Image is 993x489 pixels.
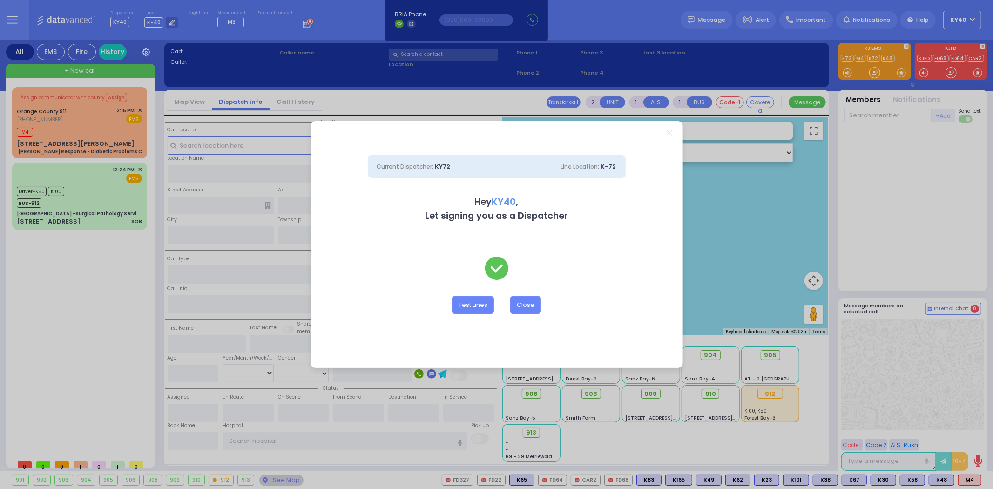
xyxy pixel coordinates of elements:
[485,257,508,280] img: check-green.svg
[492,196,516,208] span: KY40
[435,162,451,171] span: KY72
[667,130,672,135] a: Close
[510,296,541,314] button: Close
[452,296,494,314] button: Test Lines
[425,210,568,222] b: Let signing you as a Dispatcher
[475,196,519,208] b: Hey ,
[601,162,616,171] span: K-72
[561,163,600,170] span: Line Location:
[377,163,434,170] span: Current Dispatcher:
